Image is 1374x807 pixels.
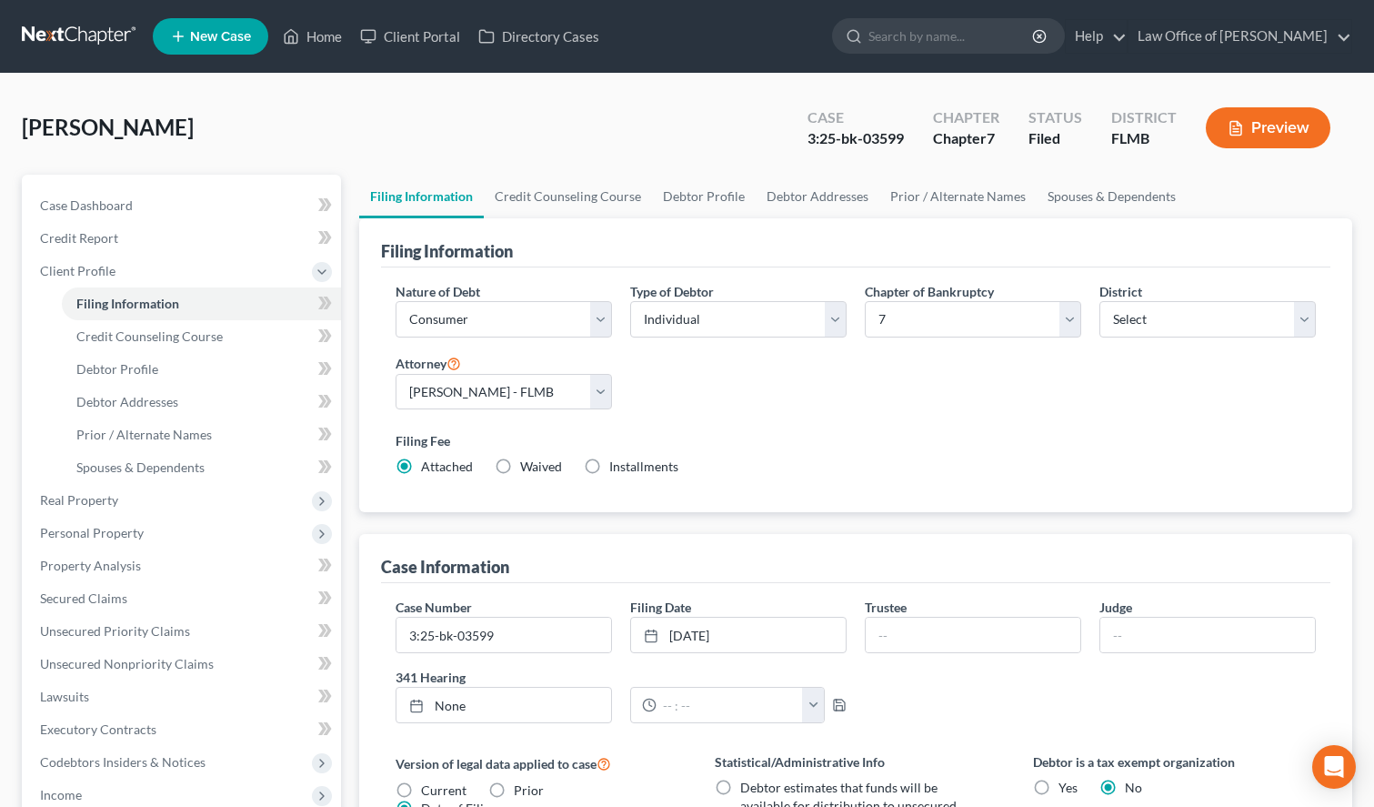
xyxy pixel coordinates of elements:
label: Attorney [396,352,461,374]
a: Prior / Alternate Names [62,419,341,451]
input: Enter case number... [396,618,611,652]
span: [PERSON_NAME] [22,114,194,140]
span: Real Property [40,492,118,508]
div: District [1111,107,1177,128]
div: Status [1028,107,1082,128]
span: Prior [514,782,544,798]
span: Property Analysis [40,558,141,573]
a: Debtor Profile [652,175,756,218]
label: Filing Date [630,598,691,617]
a: Executory Contracts [25,713,341,746]
input: -- [866,618,1080,652]
button: Preview [1206,107,1330,148]
a: Client Portal [351,20,469,53]
a: Debtor Addresses [756,175,879,218]
a: Credit Report [25,222,341,255]
span: Spouses & Dependents [76,459,205,475]
span: Attached [421,459,473,474]
label: Debtor is a tax exempt organization [1033,752,1316,772]
span: Personal Property [40,525,144,540]
div: Chapter [933,128,999,149]
span: Filing Information [76,296,179,311]
label: District [1099,282,1142,301]
a: None [396,688,611,722]
span: Unsecured Priority Claims [40,623,190,639]
span: 7 [987,129,995,146]
label: Nature of Debt [396,282,480,301]
label: Version of legal data applied to case [396,752,678,774]
a: [DATE] [631,618,846,652]
span: Income [40,787,82,802]
div: Case Information [381,556,509,578]
span: Credit Report [40,230,118,246]
label: Statistical/Administrative Info [715,752,998,772]
a: Case Dashboard [25,189,341,222]
label: Filing Fee [396,431,1316,450]
label: 341 Hearing [386,668,856,687]
div: Filed [1028,128,1082,149]
div: FLMB [1111,128,1177,149]
span: Debtor Profile [76,361,158,377]
a: Prior / Alternate Names [879,175,1037,218]
span: Client Profile [40,263,115,278]
span: Yes [1058,780,1078,795]
a: Secured Claims [25,582,341,615]
span: New Case [190,30,251,44]
span: Prior / Alternate Names [76,427,212,442]
a: Lawsuits [25,681,341,713]
span: No [1125,780,1142,795]
a: Filing Information [62,287,341,320]
a: Filing Information [359,175,484,218]
label: Chapter of Bankruptcy [865,282,994,301]
span: Credit Counseling Course [76,328,223,344]
label: Case Number [396,598,472,617]
a: Credit Counseling Course [484,175,652,218]
span: Unsecured Nonpriority Claims [40,656,214,671]
span: Case Dashboard [40,197,133,213]
div: Chapter [933,107,999,128]
span: Debtor Addresses [76,394,178,409]
div: Open Intercom Messenger [1312,745,1356,789]
span: Secured Claims [40,590,127,606]
a: Spouses & Dependents [1037,175,1187,218]
input: Search by name... [868,19,1035,53]
span: Codebtors Insiders & Notices [40,754,206,770]
div: 3:25-bk-03599 [807,128,904,149]
a: Debtor Addresses [62,386,341,419]
a: Property Analysis [25,550,341,582]
label: Type of Debtor [630,282,714,301]
a: Home [274,20,351,53]
a: Unsecured Nonpriority Claims [25,648,341,681]
a: Credit Counseling Course [62,320,341,353]
span: Executory Contracts [40,721,156,737]
a: Help [1066,20,1127,53]
input: -- [1100,618,1315,652]
a: Unsecured Priority Claims [25,615,341,648]
span: Waived [520,459,562,474]
div: Case [807,107,904,128]
a: Law Office of [PERSON_NAME] [1128,20,1351,53]
a: Debtor Profile [62,353,341,386]
a: Directory Cases [469,20,608,53]
span: Lawsuits [40,689,89,704]
label: Judge [1099,598,1132,617]
span: Current [421,782,466,798]
label: Trustee [865,598,907,617]
div: Filing Information [381,240,513,262]
input: -- : -- [657,688,804,722]
span: Installments [609,459,678,474]
a: Spouses & Dependents [62,451,341,484]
